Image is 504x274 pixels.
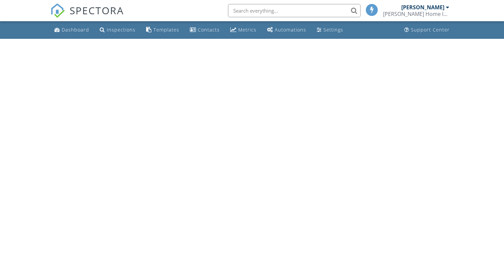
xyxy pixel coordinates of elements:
[402,24,452,36] a: Support Center
[70,3,124,17] span: SPECTORA
[264,24,309,36] a: Automations (Basic)
[52,24,92,36] a: Dashboard
[187,24,222,36] a: Contacts
[62,27,89,33] div: Dashboard
[314,24,346,36] a: Settings
[143,24,182,36] a: Templates
[238,27,256,33] div: Metrics
[383,11,449,17] div: Combes Home Inspection LLC
[50,9,124,23] a: SPECTORA
[198,27,220,33] div: Contacts
[107,27,136,33] div: Inspections
[228,24,259,36] a: Metrics
[323,27,343,33] div: Settings
[228,4,361,17] input: Search everything...
[275,27,306,33] div: Automations
[411,27,450,33] div: Support Center
[401,4,444,11] div: [PERSON_NAME]
[50,3,65,18] img: The Best Home Inspection Software - Spectora
[153,27,179,33] div: Templates
[97,24,138,36] a: Inspections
